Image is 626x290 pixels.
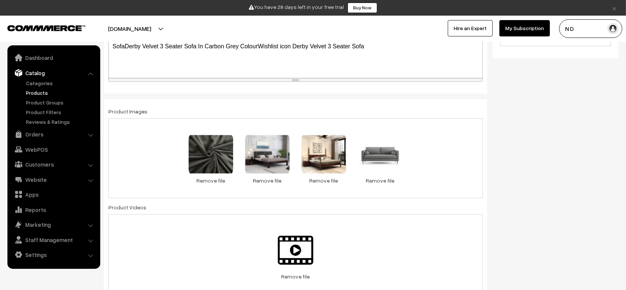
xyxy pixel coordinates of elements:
[9,233,98,246] a: Staff Management
[24,118,98,126] a: Reviews & Ratings
[108,203,146,211] label: Product Videos
[7,25,85,31] img: COMMMERCE
[9,173,98,186] a: Website
[9,248,98,261] a: Settings
[607,23,619,34] img: user
[273,273,318,280] a: Remove file
[24,99,98,106] a: Product Groups
[9,188,98,201] a: Apps
[24,108,98,116] a: Product Filters
[24,89,98,97] a: Products
[448,20,493,36] a: Hire an Expert
[609,3,619,12] a: ×
[358,177,402,184] a: Remove file
[9,203,98,216] a: Reports
[108,107,147,115] label: Product Images
[559,19,622,38] button: N D
[9,143,98,156] a: WebPOS
[82,19,177,38] button: [DOMAIN_NAME]
[24,79,98,87] a: Categories
[499,20,550,36] a: My Subscription
[9,218,98,231] a: Marketing
[348,3,377,13] a: Buy Now
[245,177,290,184] a: Remove file
[109,78,482,81] div: resize
[189,177,233,184] a: Remove file
[3,3,623,13] div: You have 28 days left in your free trial
[7,23,72,32] a: COMMMERCE
[9,51,98,64] a: Dashboard
[301,177,346,184] a: Remove file
[9,66,98,80] a: Catalog
[9,158,98,171] a: Customers
[9,128,98,141] a: Orders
